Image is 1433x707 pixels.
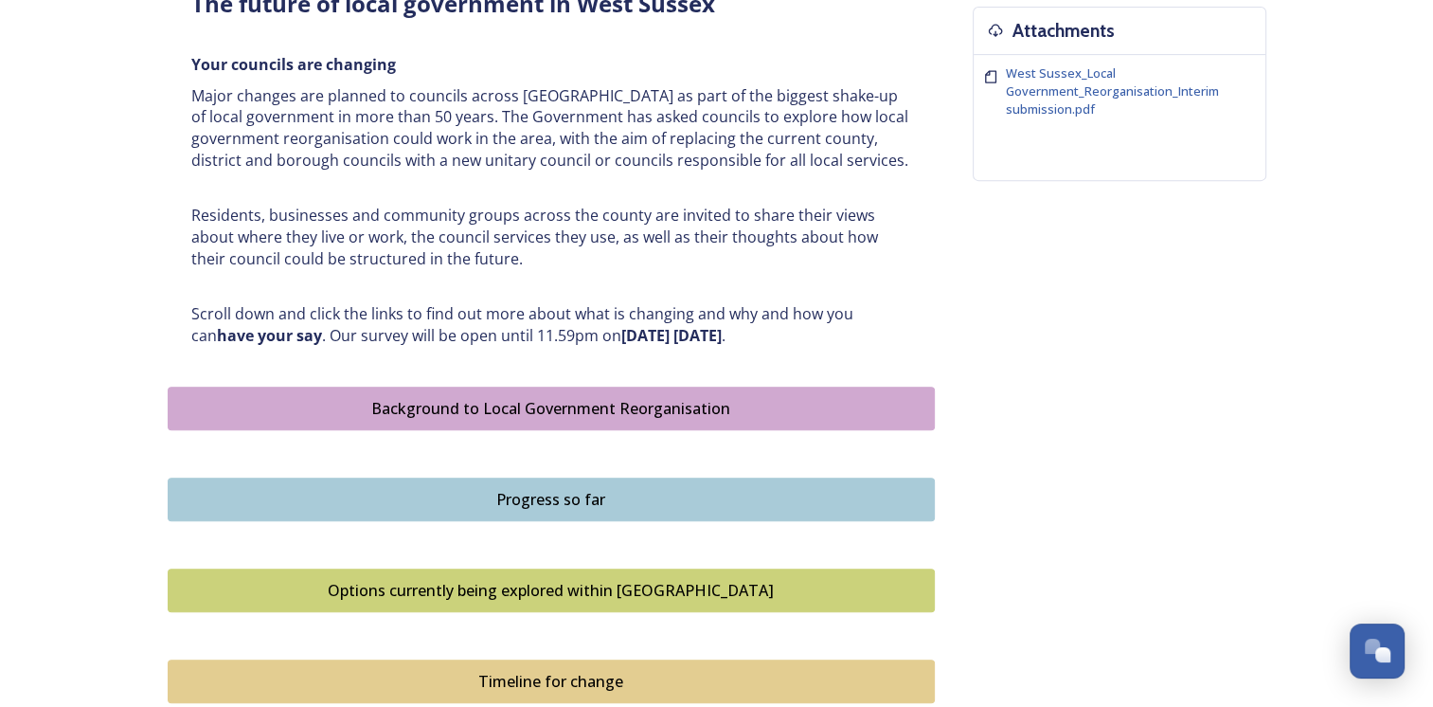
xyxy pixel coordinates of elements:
button: Background to Local Government Reorganisation [168,387,935,430]
p: Major changes are planned to councils across [GEOGRAPHIC_DATA] as part of the biggest shake-up of... [191,85,911,172]
button: Options currently being explored within West Sussex [168,569,935,612]
button: Open Chat [1350,624,1405,679]
div: Timeline for change [178,670,924,693]
strong: [DATE] [621,325,670,346]
strong: [DATE] [673,325,722,346]
h3: Attachments [1012,17,1115,45]
span: West Sussex_Local Government_Reorganisation_Interim submission.pdf [1006,64,1219,118]
div: Background to Local Government Reorganisation [178,397,924,420]
p: Scroll down and click the links to find out more about what is changing and why and how you can .... [191,303,911,346]
p: Residents, businesses and community groups across the county are invited to share their views abo... [191,205,911,269]
button: Timeline for change [168,660,935,703]
strong: Your councils are changing [191,54,396,75]
div: Options currently being explored within [GEOGRAPHIC_DATA] [178,579,924,602]
button: Progress so far [168,478,935,521]
div: Progress so far [178,488,924,511]
strong: have your say [217,325,322,346]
